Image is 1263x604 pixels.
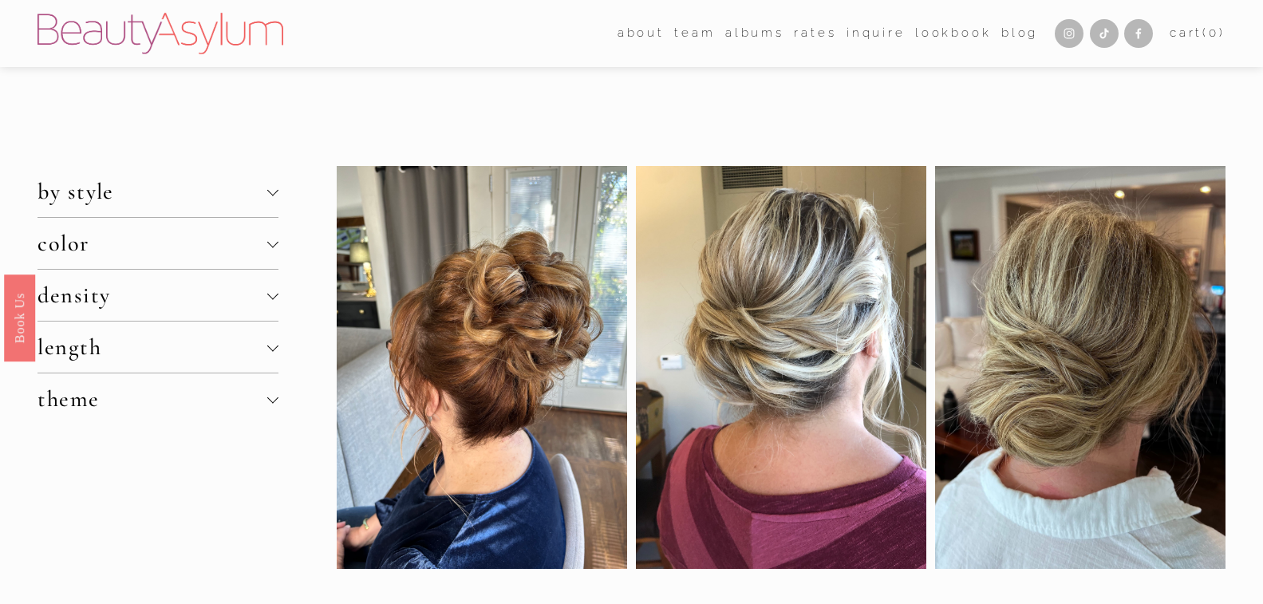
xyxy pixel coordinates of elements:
span: ( ) [1202,26,1225,40]
a: 0 items in cart [1170,22,1225,44]
a: Inquire [847,22,905,45]
a: Instagram [1055,19,1083,48]
button: color [37,218,278,269]
span: about [618,22,665,44]
span: density [37,282,266,309]
a: folder dropdown [674,22,715,45]
a: Facebook [1124,19,1153,48]
a: Lookbook [915,22,991,45]
button: density [37,270,278,321]
span: theme [37,385,266,413]
span: 0 [1209,26,1219,40]
button: theme [37,373,278,424]
a: Blog [1001,22,1038,45]
span: color [37,230,266,257]
button: by style [37,166,278,217]
span: by style [37,178,266,205]
button: length [37,322,278,373]
img: Beauty Asylum | Bridal Hair &amp; Makeup Charlotte &amp; Atlanta [37,13,282,54]
a: Book Us [4,274,35,361]
span: length [37,334,266,361]
span: team [674,22,715,44]
a: folder dropdown [618,22,665,45]
a: albums [725,22,784,45]
a: Rates [794,22,836,45]
a: TikTok [1090,19,1119,48]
